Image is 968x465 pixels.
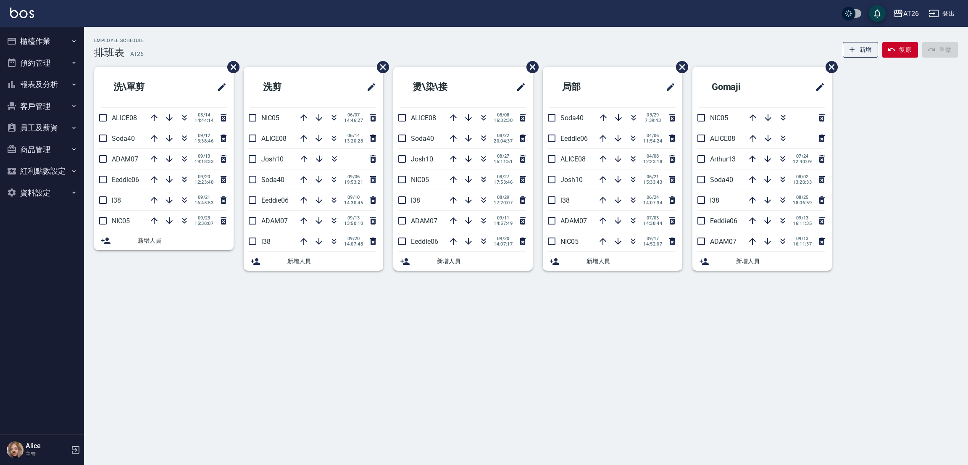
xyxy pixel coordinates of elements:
span: Josh10 [560,176,583,184]
span: 07/03 [643,215,662,221]
div: 新增人員 [543,252,682,271]
span: 09/13 [793,236,812,241]
span: Arthur13 [710,155,736,163]
span: Eeddie06 [560,135,588,143]
span: 09/11 [494,215,513,221]
button: 客戶管理 [3,95,81,117]
h2: 局部 [550,72,627,102]
span: l38 [112,196,121,204]
span: 14:52:07 [643,241,662,247]
img: Person [7,441,24,458]
span: 03/29 [644,112,662,118]
span: 08/25 [793,195,812,200]
div: AT26 [903,8,919,19]
span: 09/13 [344,215,363,221]
span: 17:20:07 [494,200,513,206]
span: ADAM07 [112,155,138,163]
span: 09/21 [195,195,213,200]
span: 12:23:18 [643,159,662,164]
span: 刪除班表 [221,55,241,79]
span: ADAM07 [560,217,587,225]
button: 登出 [926,6,958,21]
span: 新增人員 [736,257,825,266]
div: 新增人員 [244,252,383,271]
span: 06/07 [344,112,363,118]
span: 刪除班表 [670,55,689,79]
span: Soda40 [710,176,733,184]
span: 新增人員 [138,236,227,245]
span: 修改班表的標題 [810,77,825,97]
span: 7:39:43 [644,118,662,123]
span: 17:53:46 [494,180,513,185]
span: ADAM07 [261,217,288,225]
h2: 洗\單剪 [101,72,184,102]
span: 04/06 [643,133,662,138]
span: 09/06 [344,174,363,180]
span: NIC05 [411,176,429,184]
span: 新增人員 [287,257,376,266]
span: 09/20 [195,174,213,180]
span: 新增人員 [437,257,526,266]
span: 04/08 [643,153,662,159]
span: 14:07:48 [344,241,363,247]
span: Eeddie06 [112,176,139,184]
span: Soda40 [261,176,284,184]
span: 14:46:27 [344,118,363,123]
h5: Alice [26,442,68,450]
h3: 排班表 [94,47,124,58]
span: 07/24 [793,153,812,159]
span: 16:11:37 [793,241,812,247]
span: ADAM07 [710,238,737,246]
span: 14:38:44 [643,221,662,226]
span: l38 [560,196,570,204]
span: 08/02 [793,174,812,180]
span: 12:40:09 [793,159,812,164]
span: ALICE08 [112,114,137,122]
span: 09/12 [195,133,213,138]
span: 刪除班表 [819,55,839,79]
span: Soda40 [560,114,584,122]
button: 員工及薪資 [3,117,81,139]
span: 15:33:43 [643,180,662,185]
span: 09/17 [643,236,662,241]
h2: 洗剪 [250,72,328,102]
span: 15:38:07 [195,221,213,226]
span: Josh10 [261,155,284,163]
button: 報表及分析 [3,74,81,95]
span: 11:54:24 [643,138,662,144]
span: ADAM07 [411,217,437,225]
span: l38 [261,238,271,246]
button: 櫃檯作業 [3,30,81,52]
span: 新增人員 [587,257,676,266]
span: ALICE08 [411,114,436,122]
p: 主管 [26,450,68,458]
span: 12:23:40 [195,180,213,185]
span: NIC05 [710,114,728,122]
button: 復原 [882,42,918,58]
span: 08/27 [494,153,513,159]
span: 修改班表的標題 [212,77,227,97]
span: ALICE08 [710,135,735,143]
img: Logo [10,8,34,18]
span: 09/20 [344,236,363,241]
span: Soda40 [411,135,434,143]
button: save [869,5,886,22]
span: 09/10 [344,195,363,200]
span: 13:38:46 [195,138,213,144]
span: NIC05 [112,217,130,225]
span: 刪除班表 [520,55,540,79]
span: 09/13 [195,153,213,159]
span: 08/08 [494,112,513,118]
span: 20:04:37 [494,138,513,144]
h6: — AT26 [124,50,144,58]
div: 新增人員 [393,252,533,271]
span: 14:44:14 [195,118,213,123]
h2: Gomaji [699,72,781,102]
span: 09/20 [494,236,513,241]
span: 16:11:35 [793,221,812,226]
span: 修改班表的標題 [511,77,526,97]
span: 13:20:28 [344,138,363,144]
button: 預約管理 [3,52,81,74]
span: 06/14 [344,133,363,138]
span: 18:06:59 [793,200,812,206]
